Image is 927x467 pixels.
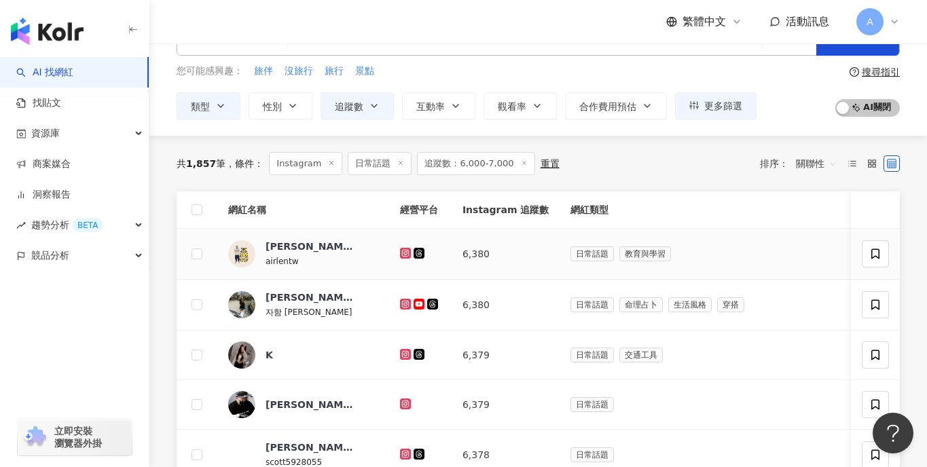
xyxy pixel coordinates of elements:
[266,257,298,266] span: airlentw
[266,348,273,362] div: K
[11,18,84,45] img: logo
[228,240,378,268] a: KOL Avatar[PERSON_NAME]airlentw
[228,341,378,369] a: KOL AvatarK
[565,92,667,119] button: 合作費用預估
[760,153,844,174] div: 排序：
[31,118,60,149] span: 資源庫
[452,229,560,280] td: 6,380
[228,391,378,418] a: KOL Avatar[PERSON_NAME]
[355,64,374,78] span: 景點
[570,348,614,362] span: 日常話題
[16,221,26,230] span: rise
[796,153,837,174] span: 關聯性
[717,297,744,312] span: 穿搭
[619,348,663,362] span: 交通工具
[177,92,240,119] button: 類型
[18,419,132,455] a: chrome extension立即安裝 瀏覽器外掛
[72,219,103,232] div: BETA
[31,210,103,240] span: 趨勢分析
[16,66,73,79] a: searchAI 找網紅
[570,297,614,312] span: 日常話題
[355,64,375,79] button: 景點
[675,92,757,119] button: 更多篩選
[321,92,394,119] button: 追蹤數
[228,341,255,369] img: KOL Avatar
[619,246,671,261] span: 教育與學習
[285,64,313,78] span: 沒旅行
[191,101,210,112] span: 類型
[249,92,312,119] button: 性別
[54,425,102,449] span: 立即安裝 瀏覽器外掛
[325,64,344,78] span: 旅行
[683,14,726,29] span: 繁體中文
[668,297,712,312] span: 生活風格
[225,158,263,169] span: 條件 ：
[16,96,61,110] a: 找貼文
[335,101,363,112] span: 追蹤數
[560,191,883,229] th: 網紅類型
[452,331,560,380] td: 6,379
[263,101,282,112] span: 性別
[228,240,255,267] img: KOL Avatar
[850,67,859,77] span: question-circle
[873,413,913,453] iframe: Help Scout Beacon - Open
[269,152,342,175] span: Instagram
[16,188,71,202] a: 洞察報告
[867,14,873,29] span: A
[416,101,445,112] span: 互動率
[228,291,378,319] a: KOL Avatar[PERSON_NAME]자함 [PERSON_NAME]
[253,64,274,79] button: 旅伴
[402,92,475,119] button: 互動率
[570,246,614,261] span: 日常話題
[186,158,216,169] span: 1,857
[266,441,354,454] div: [PERSON_NAME]特
[22,426,48,448] img: chrome extension
[570,397,614,412] span: 日常話題
[16,157,71,171] a: 商案媒合
[217,191,389,229] th: 網紅名稱
[348,152,412,175] span: 日常話題
[417,152,534,175] span: 追蹤數：6,000-7,000
[254,64,273,78] span: 旅伴
[484,92,557,119] button: 觀看率
[862,67,900,77] div: 搜尋指引
[266,398,354,411] div: [PERSON_NAME]
[284,64,314,79] button: 沒旅行
[266,307,352,317] span: 자함 [PERSON_NAME]
[786,15,829,28] span: 活動訊息
[579,101,636,112] span: 合作費用預估
[452,380,560,430] td: 6,379
[266,457,322,467] span: scott5928055
[570,447,614,462] span: 日常話題
[177,158,225,169] div: 共 筆
[266,291,354,304] div: [PERSON_NAME]
[498,101,526,112] span: 觀看率
[389,191,452,229] th: 經營平台
[619,297,663,312] span: 命理占卜
[324,64,344,79] button: 旅行
[228,291,255,318] img: KOL Avatar
[177,64,243,78] span: 您可能感興趣：
[228,391,255,418] img: KOL Avatar
[452,280,560,331] td: 6,380
[541,158,560,169] div: 重置
[704,100,742,111] span: 更多篩選
[452,191,560,229] th: Instagram 追蹤數
[266,240,354,253] div: [PERSON_NAME]
[31,240,69,271] span: 競品分析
